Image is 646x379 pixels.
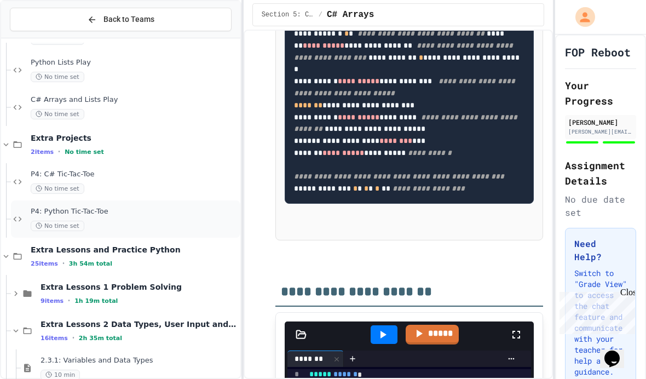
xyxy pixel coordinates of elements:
span: C# Arrays and Lists Play [31,95,238,105]
span: Python Lists Play [31,58,238,67]
span: Extra Lessons 2 Data Types, User Input and Math Operators [41,319,238,329]
span: Extra Projects [31,133,238,143]
p: Switch to "Grade View" to access the chat feature and communicate with your teacher for help and ... [574,268,627,377]
span: No time set [31,109,84,119]
div: No due date set [565,193,636,219]
span: 1h 19m total [74,297,118,305]
span: 3h 54m total [69,260,112,267]
span: 2 items [31,148,54,156]
span: No time set [65,148,104,156]
div: My Account [564,4,598,30]
div: [PERSON_NAME] [568,117,633,127]
h1: FOP Reboot [565,44,631,60]
span: • [58,147,60,156]
span: Extra Lessons and Practice Python [31,245,238,255]
span: P4: Python Tic-Tac-Toe [31,207,238,216]
span: 2h 35m total [79,335,122,342]
span: 25 items [31,260,58,267]
span: No time set [31,183,84,194]
div: Chat with us now!Close [4,4,76,70]
span: C# Arrays [327,8,374,21]
span: 16 items [41,335,68,342]
span: No time set [31,221,84,231]
h3: Need Help? [574,237,627,263]
iframe: chat widget [600,335,635,368]
span: P4: C# Tic-Tac-Toe [31,170,238,179]
span: Section 5: Ceres Docking and Repairs [262,10,314,19]
span: • [62,259,65,268]
span: • [72,334,74,342]
span: Back to Teams [103,14,154,25]
span: No time set [31,72,84,82]
span: Extra Lessons 1 Problem Solving [41,282,238,292]
span: / [319,10,322,19]
h2: Assignment Details [565,158,636,188]
span: 9 items [41,297,64,305]
span: 2.3.1: Variables and Data Types [41,356,238,365]
span: • [68,296,70,305]
div: [PERSON_NAME][EMAIL_ADDRESS][PERSON_NAME][DOMAIN_NAME] [568,128,633,136]
h2: Your Progress [565,78,636,108]
iframe: chat widget [555,288,635,334]
button: Back to Teams [10,8,232,31]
